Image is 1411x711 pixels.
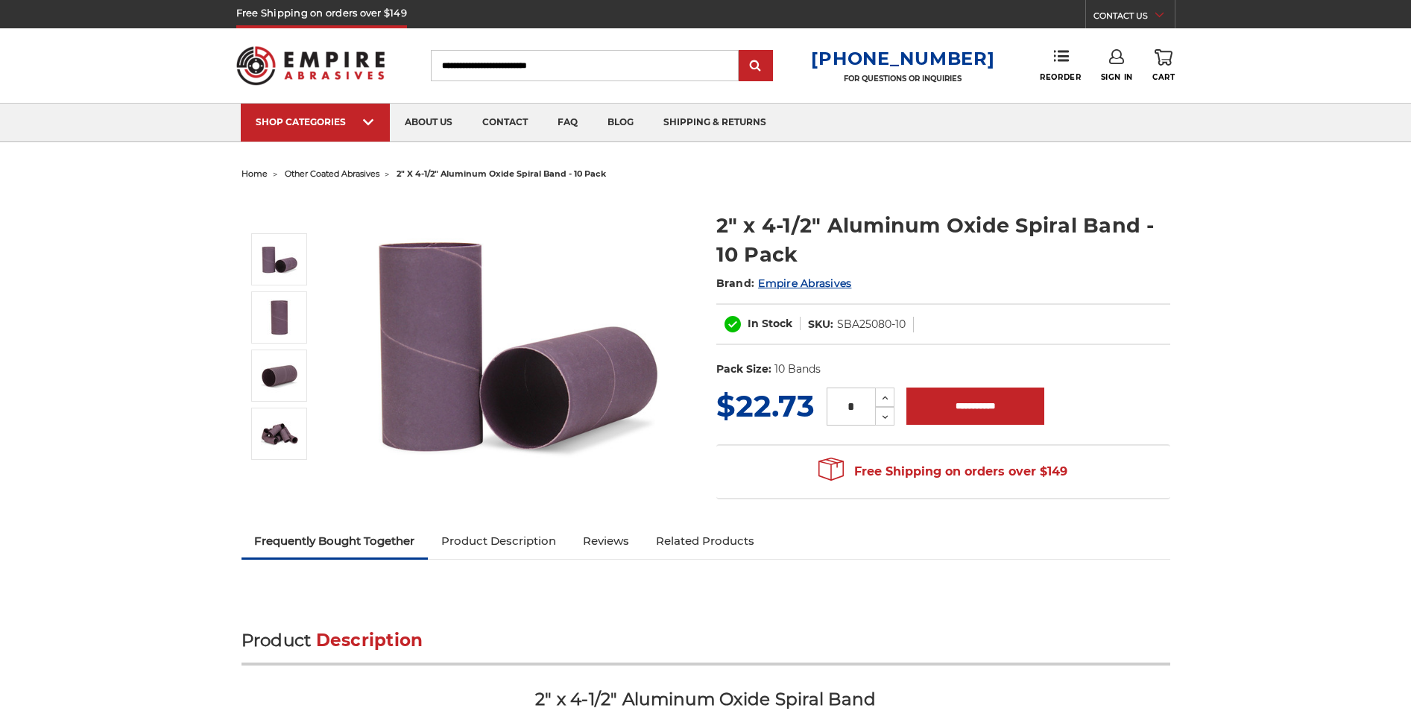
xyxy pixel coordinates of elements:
span: Sign In [1101,72,1133,82]
p: FOR QUESTIONS OR INQUIRIES [811,74,994,83]
div: SHOP CATEGORIES [256,116,375,127]
img: 2" x 4-1/2" AOX Spiral Bands [261,299,298,336]
span: Cart [1152,72,1175,82]
a: about us [390,104,467,142]
a: Cart [1152,49,1175,82]
span: Product [242,630,312,651]
dt: Pack Size: [716,361,771,377]
img: 2" x 4-1/2" Aluminum Oxide Spiral Bands [369,195,667,493]
dd: 10 Bands [774,361,821,377]
img: 2" x 4-1/2" Aluminum Oxide Spiral Bands [261,241,298,278]
a: Product Description [428,525,569,557]
span: Description [316,630,423,651]
a: CONTACT US [1093,7,1175,28]
a: Frequently Bought Together [242,525,429,557]
h1: 2" x 4-1/2" Aluminum Oxide Spiral Band - 10 Pack [716,211,1170,269]
span: Free Shipping on orders over $149 [818,457,1067,487]
a: Reviews [569,525,643,557]
a: Related Products [643,525,768,557]
img: 2" x 4-1/2" Spiral Bands Aluminum Oxide [261,415,298,452]
span: $22.73 [716,388,815,424]
dt: SKU: [808,317,833,332]
span: In Stock [748,317,792,330]
span: Reorder [1040,72,1081,82]
img: 2" x 4-1/2" Spiral Bands AOX [261,357,298,394]
a: blog [593,104,648,142]
a: contact [467,104,543,142]
a: Reorder [1040,49,1081,81]
a: other coated abrasives [285,168,379,179]
a: faq [543,104,593,142]
span: 2" x 4-1/2" aluminum oxide spiral band - 10 pack [397,168,606,179]
input: Submit [741,51,771,81]
img: Empire Abrasives [236,37,385,95]
a: home [242,168,268,179]
span: Brand: [716,276,755,290]
a: shipping & returns [648,104,781,142]
a: [PHONE_NUMBER] [811,48,994,69]
dd: SBA25080-10 [837,317,906,332]
a: Empire Abrasives [758,276,851,290]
